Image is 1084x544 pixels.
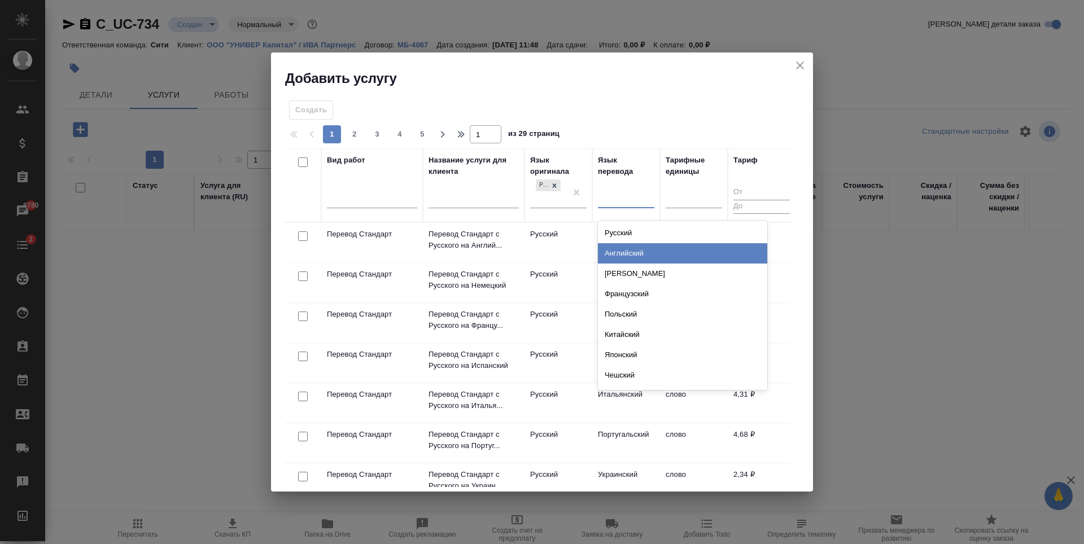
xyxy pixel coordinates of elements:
td: 4,31 ₽ [728,383,795,423]
span: 5 [413,129,431,140]
p: Перевод Стандарт [327,269,417,280]
div: Японский [598,345,767,365]
p: Перевод Стандарт с Русского на Испанский [429,349,519,371]
td: Русский [524,463,592,503]
td: Итальянский [592,383,660,423]
td: Русский [524,383,592,423]
div: Французский [598,284,767,304]
div: Тариф [733,155,758,166]
div: Китайский [598,324,767,345]
p: Перевод Стандарт с Русского на Англий... [429,229,519,251]
p: Перевод Стандарт [327,309,417,320]
div: Русский [598,223,767,243]
span: 3 [368,129,386,140]
p: Перевод Стандарт с Русского на Италья... [429,389,519,411]
p: Перевод Стандарт [327,429,417,440]
p: Перевод Стандарт [327,389,417,400]
td: Русский [524,423,592,463]
button: 3 [368,125,386,143]
td: Русский [524,303,592,343]
div: Русский [535,178,562,192]
button: close [792,57,808,74]
input: До [733,200,790,214]
td: слово [660,423,728,463]
td: Французский [592,303,660,343]
td: слово [660,463,728,503]
span: 2 [346,129,364,140]
td: слово [660,383,728,423]
td: Португальский [592,423,660,463]
div: Язык оригинала [530,155,587,177]
p: Перевод Стандарт [327,469,417,480]
td: Испанский [592,343,660,383]
p: Перевод Стандарт с Русского на Украин... [429,469,519,492]
td: Русский [524,263,592,302]
p: Перевод Стандарт с Русского на Немецкий [429,269,519,291]
div: [PERSON_NAME] [598,264,767,284]
div: Русский [536,179,548,191]
td: Украинский [592,463,660,503]
button: 5 [413,125,431,143]
div: Вид работ [327,155,365,166]
td: 4,68 ₽ [728,423,795,463]
p: Перевод Стандарт с Русского на Португ... [429,429,519,451]
td: Русский [524,223,592,262]
p: Перевод Стандарт с Русского на Францу... [429,309,519,331]
td: Английский [592,223,660,262]
div: Язык перевода [598,155,654,177]
div: Чешский [598,365,767,385]
span: из 29 страниц [508,127,560,143]
p: Перевод Стандарт [327,349,417,360]
td: Русский [524,343,592,383]
span: 4 [391,129,409,140]
td: 2,34 ₽ [728,463,795,503]
p: Перевод Стандарт [327,229,417,240]
h2: Добавить услугу [285,69,813,87]
div: Английский [598,243,767,264]
button: 4 [391,125,409,143]
div: Сербский [598,385,767,406]
div: Тарифные единицы [666,155,722,177]
button: 2 [346,125,364,143]
td: [PERSON_NAME] [592,263,660,302]
input: От [733,186,790,200]
div: Польский [598,304,767,324]
div: Название услуги для клиента [429,155,519,177]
